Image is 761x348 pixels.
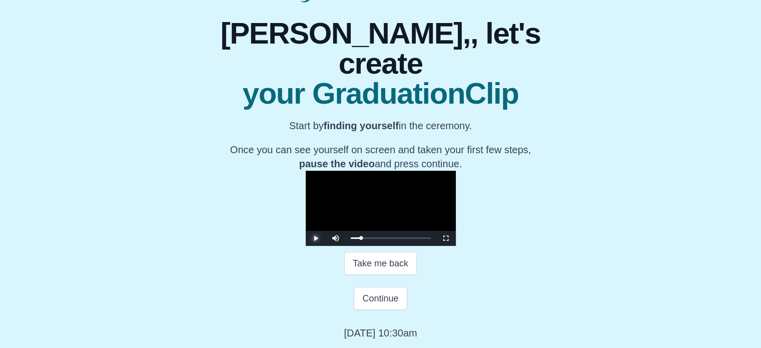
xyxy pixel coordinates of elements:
[190,79,571,109] span: your GraduationClip
[351,237,431,239] div: Progress Bar
[190,119,571,133] p: Start by in the ceremony.
[436,231,456,246] button: Fullscreen
[344,326,417,340] p: [DATE] 10:30am
[344,252,417,275] button: Take me back
[324,120,399,131] b: finding yourself
[190,19,571,79] span: [PERSON_NAME],, let's create
[306,171,456,246] div: Video Player
[354,287,407,310] button: Continue
[299,158,375,169] b: pause the video
[306,231,326,246] button: Play
[190,143,571,171] p: Once you can see yourself on screen and taken your first few steps, and press continue.
[326,231,346,246] button: Mute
